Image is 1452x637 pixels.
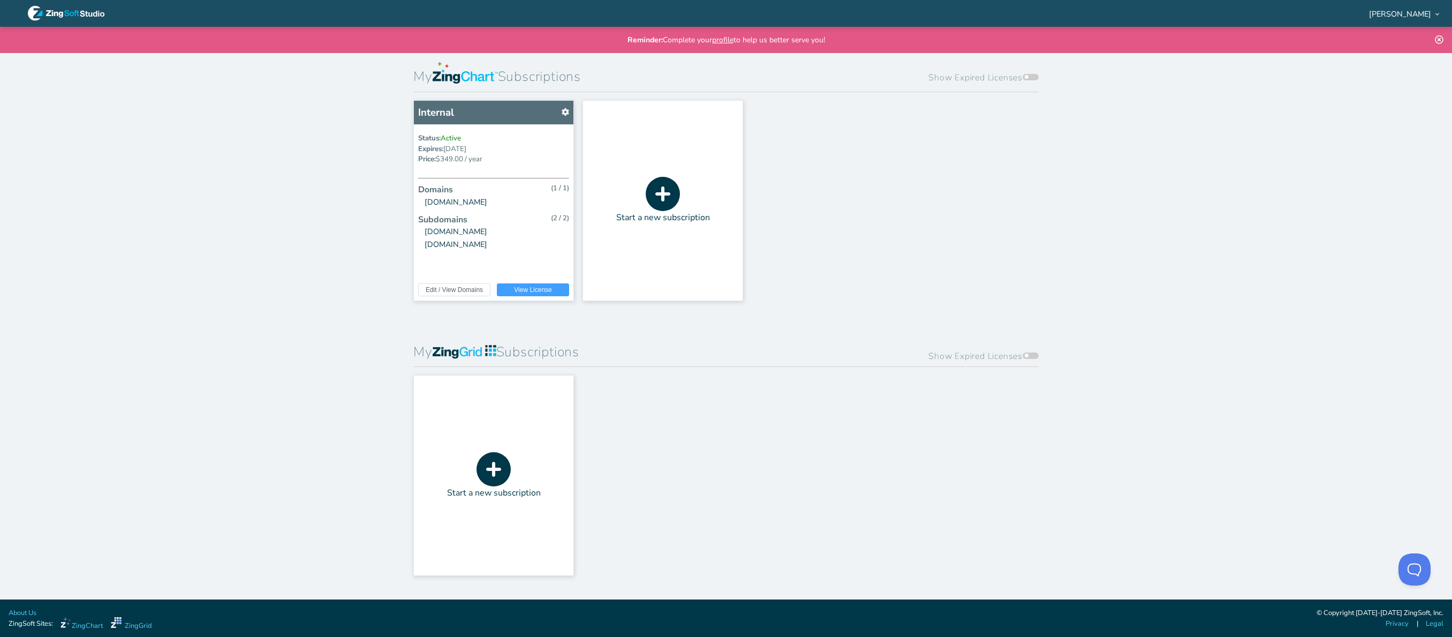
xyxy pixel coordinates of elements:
[418,283,490,296] button: Edit / View Domains
[418,154,569,165] h5: Price:
[928,337,1039,363] label: Show Expired Licenses
[111,617,152,631] a: ZingGrid
[1369,10,1431,18] span: [PERSON_NAME]
[712,35,733,45] a: profile
[425,197,487,208] div: [DOMAIN_NAME]
[1426,619,1443,629] a: Legal
[514,287,552,293] span: View License
[441,133,461,143] span: Active
[9,619,53,629] span: ZingSoft Sites:
[616,211,710,224] div: Start a new subscription
[413,342,579,363] h2: My Subscriptions
[1398,553,1431,586] iframe: Help Scout Beacon - Open
[61,617,103,631] a: ZingChart
[1317,608,1443,619] div: © Copyright [DATE]-[DATE] ZingSoft, Inc.
[497,283,569,296] button: View License
[447,486,541,499] div: Start a new subscription
[418,144,443,154] span: Expires:
[436,154,482,164] span: $349.00 / year
[413,59,581,87] h2: My Subscriptions
[418,133,569,144] h5: Status:
[426,287,483,293] span: Edit / View Domains
[443,144,466,154] span: [DATE]
[551,183,569,196] h5: (1 / 1)
[418,105,454,120] h3: Internal
[1367,10,1439,17] div: [PERSON_NAME]
[425,239,487,251] div: [DOMAIN_NAME]
[928,58,1039,84] label: Show Expired Licenses
[1417,619,1418,629] span: |
[9,608,36,618] a: About Us
[418,183,453,196] h4: Domains
[627,34,825,46] p: Complete your to help us better serve you!
[551,213,569,226] h5: (2 / 2)
[627,35,663,45] strong: Reminder:
[1386,619,1409,629] a: Privacy
[425,226,487,238] div: [DOMAIN_NAME]
[418,213,467,226] h4: Subdomains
